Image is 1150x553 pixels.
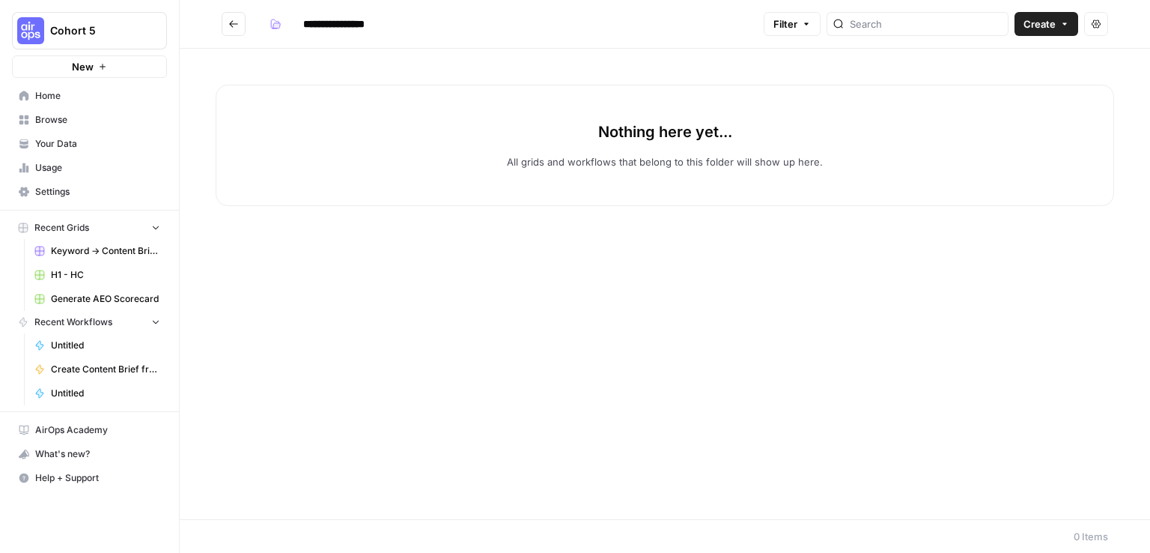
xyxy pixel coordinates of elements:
a: Keyword -> Content Brief -> Article [28,239,167,263]
span: Filter [773,16,797,31]
span: Recent Workflows [34,315,112,329]
span: Cohort 5 [50,23,141,38]
span: Untitled [51,387,160,400]
span: Untitled [51,339,160,352]
a: Home [12,84,167,108]
span: Help + Support [35,471,160,485]
span: H1 - HC [51,268,160,282]
span: Recent Grids [34,221,89,235]
button: Help + Support [12,466,167,490]
a: Create Content Brief from Keyword [28,357,167,381]
span: Create [1023,16,1056,31]
span: Your Data [35,137,160,151]
button: What's new? [12,442,167,466]
a: H1 - HC [28,263,167,287]
div: What's new? [13,443,166,465]
span: Usage [35,161,160,175]
span: New [72,59,94,74]
span: Home [35,89,160,103]
button: Recent Workflows [12,311,167,333]
span: Browse [35,113,160,127]
a: Generate AEO Scorecard [28,287,167,311]
a: Untitled [28,381,167,405]
span: Generate AEO Scorecard [51,292,160,306]
a: Browse [12,108,167,132]
button: Go back [222,12,246,36]
input: Search [850,16,1002,31]
div: 0 Items [1074,529,1108,544]
p: Nothing here yet... [598,121,732,142]
a: Usage [12,156,167,180]
button: Recent Grids [12,217,167,239]
span: AirOps Academy [35,423,160,437]
a: Untitled [28,333,167,357]
button: Create [1014,12,1078,36]
a: AirOps Academy [12,418,167,442]
span: Keyword -> Content Brief -> Article [51,244,160,258]
a: Your Data [12,132,167,156]
button: Filter [764,12,821,36]
span: Create Content Brief from Keyword [51,363,160,376]
a: Settings [12,180,167,204]
button: New [12,55,167,78]
img: Cohort 5 Logo [17,17,44,44]
button: Workspace: Cohort 5 [12,12,167,49]
p: All grids and workflows that belong to this folder will show up here. [507,154,823,169]
span: Settings [35,185,160,199]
